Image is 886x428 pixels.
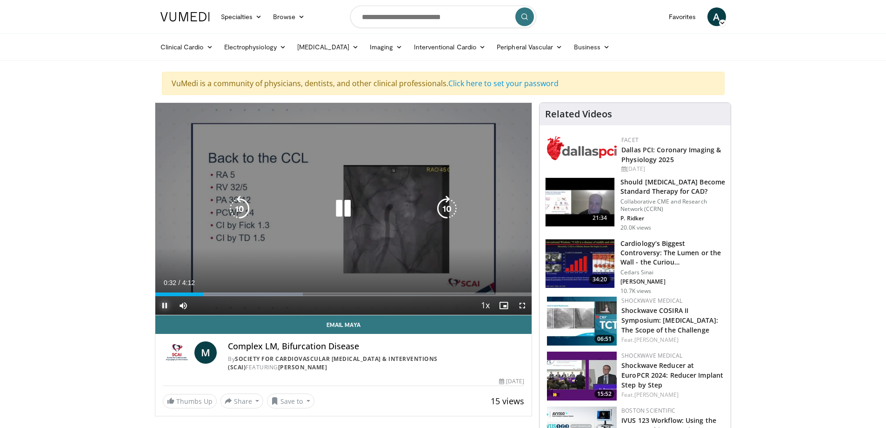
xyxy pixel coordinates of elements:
[621,297,682,305] a: Shockwave Medical
[292,38,364,56] a: [MEDICAL_DATA]
[476,296,494,315] button: Playback Rate
[179,279,180,286] span: /
[621,136,639,144] a: FACET
[621,145,721,164] a: Dallas PCI: Coronary Imaging & Physiology 2025
[568,38,616,56] a: Business
[491,38,568,56] a: Peripheral Vascular
[267,7,310,26] a: Browse
[621,306,718,334] a: Shockwave COSIRA II Symposium: [MEDICAL_DATA]: The Scope of the Challenge
[155,103,532,315] video-js: Video Player
[589,213,611,223] span: 21:34
[513,296,532,315] button: Fullscreen
[621,165,723,173] div: [DATE]
[594,390,614,398] span: 15:52
[545,239,725,295] a: 34:20 Cardiology’s Biggest Controversy: The Lumen or the Wall - the Curiou… Cedars Sinai [PERSON_...
[182,279,195,286] span: 4:12
[545,177,725,231] a: 21:34 Should [MEDICAL_DATA] Become Standard Therapy for CAD? Collaborative CME and Research Netwo...
[547,297,617,346] img: c35ce14a-3a80-4fd3-b91e-c59d4b4f33e6.150x105_q85_crop-smart_upscale.jpg
[547,297,617,346] a: 06:51
[164,279,176,286] span: 0:32
[620,269,725,276] p: Cedars Sinai
[174,296,193,315] button: Mute
[620,215,725,222] p: P. Ridker
[634,336,679,344] a: [PERSON_NAME]
[621,352,682,360] a: Shockwave Medical
[620,278,725,285] p: [PERSON_NAME]
[547,136,617,160] img: 939357b5-304e-4393-95de-08c51a3c5e2a.png.150x105_q85_autocrop_double_scale_upscale_version-0.2.png
[621,407,675,414] a: Boston Scientific
[620,239,725,267] h3: Cardiology’s Biggest Controversy: The Lumen or the Wall - the Curiou…
[163,341,191,364] img: Society for Cardiovascular Angiography & Interventions (SCAI)
[494,296,513,315] button: Enable picture-in-picture mode
[707,7,726,26] a: A
[155,38,219,56] a: Clinical Cardio
[621,336,723,344] div: Feat.
[621,391,723,399] div: Feat.
[155,315,532,334] a: Email Maya
[278,363,327,371] a: [PERSON_NAME]
[220,394,264,408] button: Share
[546,239,614,288] img: d453240d-5894-4336-be61-abca2891f366.150x105_q85_crop-smart_upscale.jpg
[228,355,438,371] a: Society for Cardiovascular [MEDICAL_DATA] & Interventions (SCAI)
[621,361,723,389] a: Shockwave Reducer at EuroPCR 2024: Reducer Implant Step by Step
[408,38,492,56] a: Interventional Cardio
[163,394,217,408] a: Thumbs Up
[155,292,532,296] div: Progress Bar
[499,377,524,386] div: [DATE]
[448,78,559,88] a: Click here to set your password
[547,352,617,401] a: 15:52
[594,335,614,343] span: 06:51
[228,341,524,352] h4: Complex LM, Bifurcation Disease
[364,38,408,56] a: Imaging
[547,352,617,401] img: fadbcca3-3c72-4f96-a40d-f2c885e80660.150x105_q85_crop-smart_upscale.jpg
[620,224,651,231] p: 20.0K views
[545,109,612,120] h4: Related Videos
[491,395,524,407] span: 15 views
[620,177,725,196] h3: Should [MEDICAL_DATA] Become Standard Therapy for CAD?
[219,38,292,56] a: Electrophysiology
[267,394,314,408] button: Save to
[620,198,725,213] p: Collaborative CME and Research Network (CCRN)
[155,296,174,315] button: Pause
[162,72,725,95] div: VuMedi is a community of physicians, dentists, and other clinical professionals.
[546,178,614,226] img: eb63832d-2f75-457d-8c1a-bbdc90eb409c.150x105_q85_crop-smart_upscale.jpg
[350,6,536,28] input: Search topics, interventions
[215,7,268,26] a: Specialties
[589,275,611,284] span: 34:20
[194,341,217,364] a: M
[663,7,702,26] a: Favorites
[634,391,679,399] a: [PERSON_NAME]
[160,12,210,21] img: VuMedi Logo
[620,287,651,295] p: 10.7K views
[228,355,524,372] div: By FEATURING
